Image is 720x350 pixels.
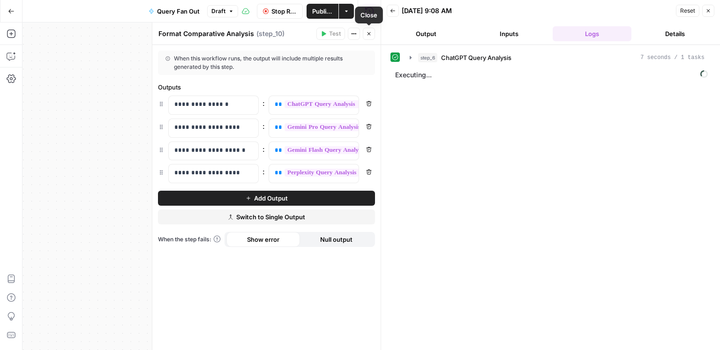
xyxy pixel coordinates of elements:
[635,26,714,41] button: Details
[418,53,437,62] span: step_6
[165,54,367,71] div: When this workflow runs, the output will include multiple results generated by this step.
[404,50,710,65] button: 7 seconds / 1 tasks
[211,7,225,15] span: Draft
[158,209,375,224] button: Switch to Single Output
[329,30,341,38] span: Test
[300,232,374,247] button: Null output
[247,235,279,244] span: Show error
[236,212,305,222] span: Switch to Single Output
[392,67,711,82] span: Executing...
[207,5,238,17] button: Draft
[158,82,375,92] div: Outputs
[262,166,265,177] span: :
[157,7,200,16] span: Query Fan Out
[271,7,297,16] span: Stop Run
[254,194,288,203] span: Add Output
[262,97,265,109] span: :
[640,53,705,62] span: 7 seconds / 1 tasks
[262,120,265,132] span: :
[553,26,632,41] button: Logs
[441,53,511,62] span: ChatGPT Query Analysis
[320,235,352,244] span: Null output
[143,4,205,19] button: Query Fan Out
[312,7,333,16] span: Publish
[262,143,265,155] span: :
[257,4,303,19] button: Stop Run
[256,29,285,38] span: ( step_10 )
[307,4,338,19] button: Publish
[158,29,254,38] textarea: Format Comparative Analysis
[676,5,699,17] button: Reset
[387,26,466,41] button: Output
[680,7,695,15] span: Reset
[158,191,375,206] button: Add Output
[158,235,221,244] a: When the step fails:
[316,28,345,40] button: Test
[470,26,549,41] button: Inputs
